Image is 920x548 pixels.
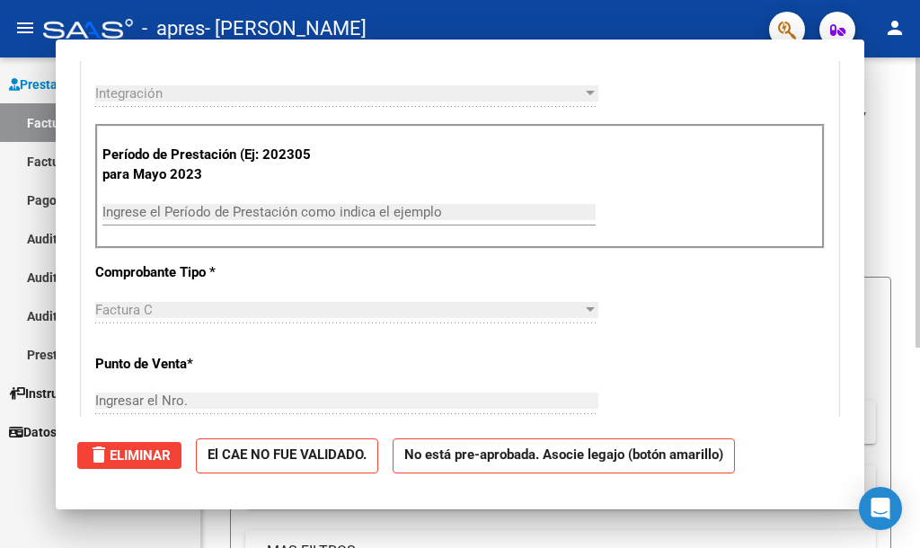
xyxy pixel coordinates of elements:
mat-icon: person [884,17,906,39]
span: Prestadores / Proveedores [9,75,172,94]
div: Open Intercom Messenger [859,487,902,530]
span: Integración [95,85,163,102]
span: - [PERSON_NAME] [205,9,367,49]
strong: No está pre-aprobada. Asocie legajo (botón amarillo) [393,438,735,473]
span: - apres [142,9,205,49]
mat-icon: delete [88,444,110,465]
span: Eliminar [88,447,171,464]
p: Punto de Venta [95,354,314,375]
span: Instructivos [9,384,93,403]
button: Eliminar [77,442,181,469]
span: Factura C [95,302,153,318]
span: Datos de contacto [9,422,127,442]
mat-icon: menu [14,17,36,39]
p: Período de Prestación (Ej: 202305 para Mayo 2023 [102,145,317,185]
strong: El CAE NO FUE VALIDADO. [196,438,378,473]
p: Comprobante Tipo * [95,262,314,283]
